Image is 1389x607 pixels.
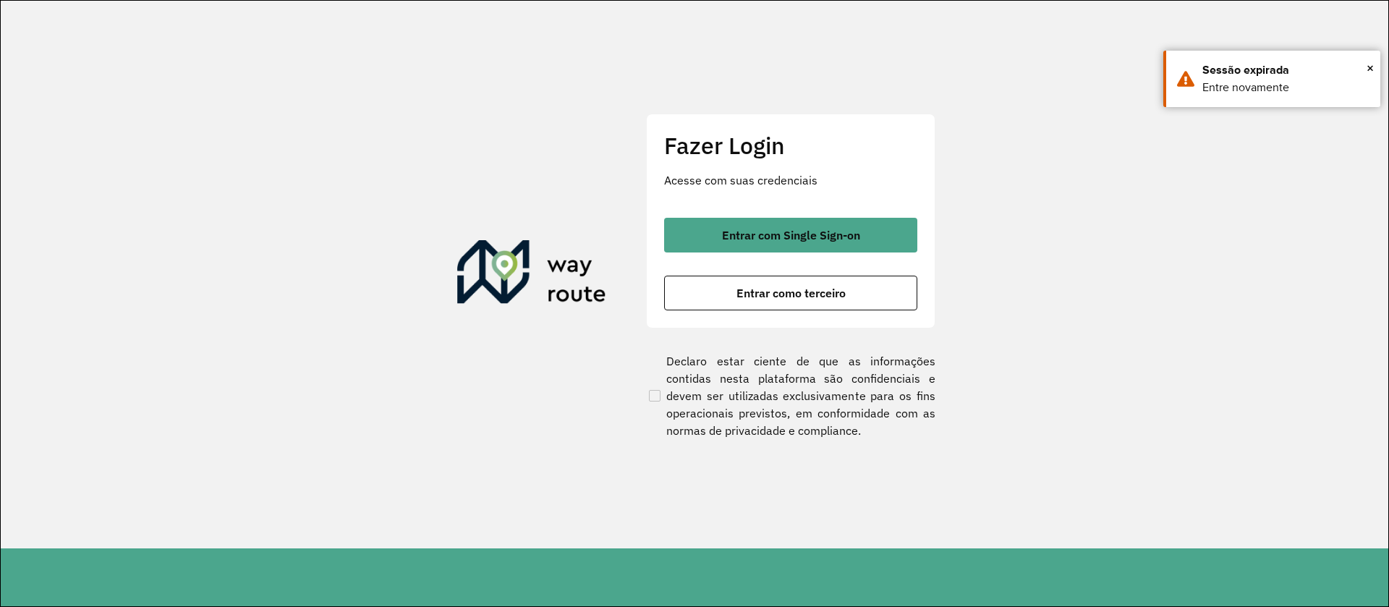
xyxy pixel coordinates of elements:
div: Entre novamente [1202,79,1369,96]
img: Roteirizador AmbevTech [457,240,606,310]
button: button [664,276,917,310]
div: Sessão expirada [1202,61,1369,79]
label: Declaro estar ciente de que as informações contidas nesta plataforma são confidenciais e devem se... [646,352,935,439]
h2: Fazer Login [664,132,917,159]
span: Entrar como terceiro [736,287,846,299]
span: Entrar com Single Sign-on [722,229,860,241]
button: button [664,218,917,252]
p: Acesse com suas credenciais [664,171,917,189]
button: Close [1367,57,1374,79]
span: × [1367,57,1374,79]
